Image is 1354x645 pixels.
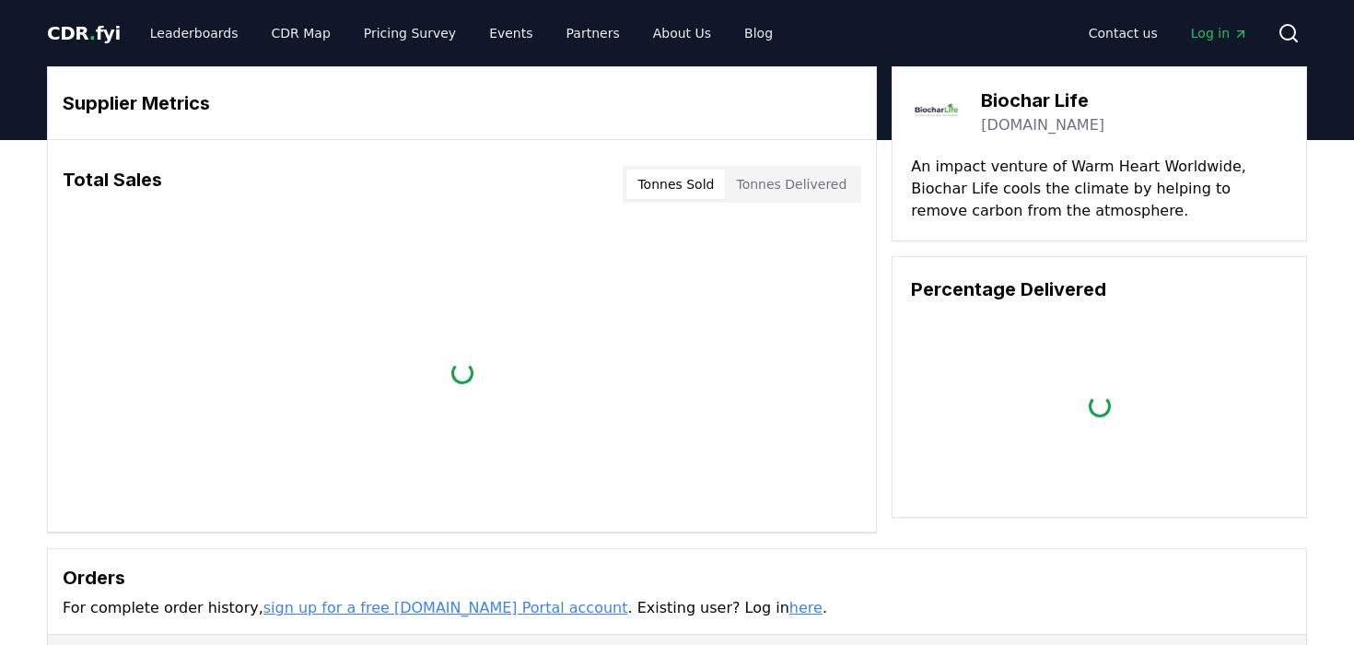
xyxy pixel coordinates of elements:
[135,17,253,50] a: Leaderboards
[911,156,1288,222] p: An impact venture of Warm Heart Worldwide, Biochar Life cools the climate by helping to remove ca...
[135,17,788,50] nav: Main
[1176,17,1263,50] a: Log in
[725,170,858,199] button: Tonnes Delivered
[638,17,726,50] a: About Us
[47,20,121,46] a: CDR.fyi
[63,89,861,117] h3: Supplier Metrics
[789,599,823,616] a: here
[349,17,471,50] a: Pricing Survey
[552,17,635,50] a: Partners
[1074,17,1173,50] a: Contact us
[257,17,345,50] a: CDR Map
[626,170,725,199] button: Tonnes Sold
[89,22,96,44] span: .
[1191,24,1248,42] span: Log in
[474,17,547,50] a: Events
[911,86,963,137] img: Biochar Life-logo
[1074,17,1263,50] nav: Main
[911,276,1288,303] h3: Percentage Delivered
[63,166,162,203] h3: Total Sales
[981,87,1104,114] h3: Biochar Life
[263,599,628,616] a: sign up for a free [DOMAIN_NAME] Portal account
[63,564,1291,592] h3: Orders
[63,597,1291,619] p: For complete order history, . Existing user? Log in .
[981,114,1104,136] a: [DOMAIN_NAME]
[449,360,473,384] div: loading
[47,22,121,44] span: CDR fyi
[730,17,788,50] a: Blog
[1087,394,1111,418] div: loading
